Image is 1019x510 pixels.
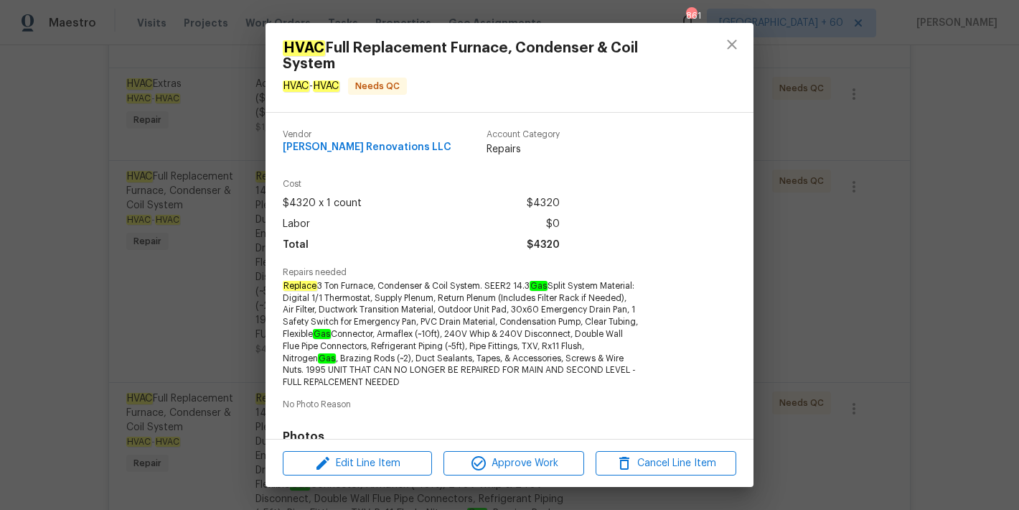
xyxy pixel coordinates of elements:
em: HVAC [283,80,309,92]
span: Cancel Line Item [600,455,732,473]
h4: Photos [283,430,679,444]
button: close [715,27,749,62]
span: Labor [283,214,310,235]
span: Repairs [487,142,560,157]
button: Approve Work [443,451,584,476]
span: Cost [283,180,560,189]
em: Gas [313,329,331,339]
span: Repairs needed [283,268,679,277]
span: $4320 [527,235,560,256]
span: $4320 x 1 count [283,193,362,214]
span: [PERSON_NAME] Renovations LLC [283,142,451,153]
span: $0 [546,214,560,235]
em: Gas [530,281,548,291]
span: $4320 [527,193,560,214]
button: Cancel Line Item [596,451,736,476]
span: No Photo Reason [283,400,679,409]
span: Full Replacement Furnace, Condenser & Coil System [283,40,663,72]
span: 3 Ton Furnace, Condenser & Coil System. SEER2 14.3 Split System Material: Digital 1/1 Thermostat,... [283,280,639,389]
div: 861 [686,9,696,23]
em: Replace [283,281,317,291]
em: Gas [318,353,336,363]
span: Total [283,235,309,256]
span: - [283,80,339,92]
span: Account Category [487,130,560,139]
span: Needs QC [349,79,405,93]
em: HVAC [283,40,325,56]
button: Edit Line Item [283,451,432,476]
span: Approve Work [448,455,580,473]
span: Vendor [283,130,451,139]
em: HVAC [313,80,339,92]
span: Edit Line Item [287,455,428,473]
